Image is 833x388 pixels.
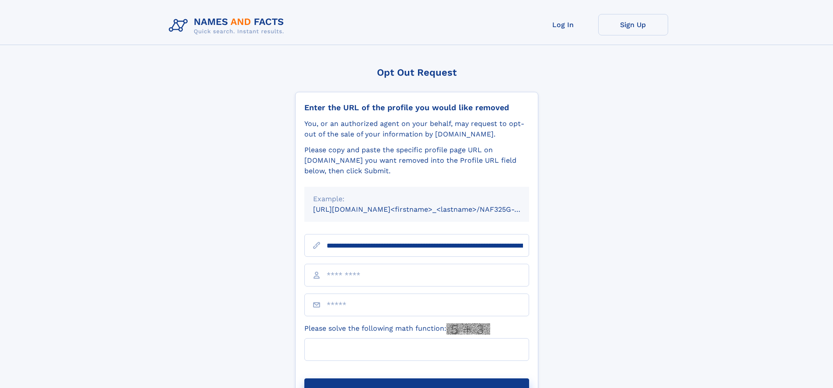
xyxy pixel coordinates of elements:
[165,14,291,38] img: Logo Names and Facts
[313,205,546,213] small: [URL][DOMAIN_NAME]<firstname>_<lastname>/NAF325G-xxxxxxxx
[295,67,538,78] div: Opt Out Request
[598,14,668,35] a: Sign Up
[304,323,490,335] label: Please solve the following math function:
[304,103,529,112] div: Enter the URL of the profile you would like removed
[304,119,529,140] div: You, or an authorized agent on your behalf, may request to opt-out of the sale of your informatio...
[304,145,529,176] div: Please copy and paste the specific profile page URL on [DOMAIN_NAME] you want removed into the Pr...
[313,194,520,204] div: Example:
[528,14,598,35] a: Log In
